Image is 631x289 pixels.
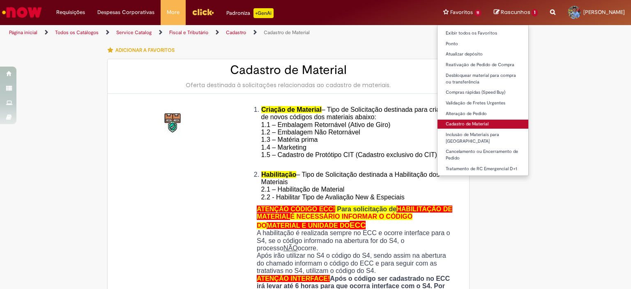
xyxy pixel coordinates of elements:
[267,222,350,229] span: MATERIAL E UNIDADE DO
[116,29,152,36] a: Service Catalog
[438,130,529,146] a: Inclusão de Materiais para [GEOGRAPHIC_DATA]
[337,206,396,213] span: Para solicitação de
[226,29,246,36] a: Cadastro
[257,275,330,282] span: ATENÇÃO INTERFACE!
[438,60,529,69] a: Reativação de Pedido de Compra
[257,229,455,252] p: A habilitação é realizada sempre no ECC e ocorre interface para o S4, se o código informado na ab...
[438,39,529,49] a: Ponto
[160,110,187,136] img: Cadastro de Material
[6,25,415,40] ul: Trilhas de página
[9,29,37,36] a: Página inicial
[261,171,440,201] span: – Tipo de Solicitação destinada a Habilitação dos Materiais 2.1 – Habilitação de Material 2.2 - H...
[97,8,154,16] span: Despesas Corporativas
[169,29,208,36] a: Fiscal e Tributário
[116,63,461,77] h2: Cadastro de Material
[438,99,529,108] a: Validação de Fretes Urgentes
[56,8,85,16] span: Requisições
[438,88,529,97] a: Compras rápidas (Speed Buy)
[437,25,529,176] ul: Favoritos
[257,252,455,275] p: Após irão utilizar no S4 o código do S4, sendo assim na abertura do chamado informam o código do ...
[261,106,451,166] span: – Tipo de Solicitação destinada para criação de novos códigos dos materiais abaixo: 1.1 – Embalag...
[253,8,274,18] p: +GenAi
[257,206,335,213] span: ATENÇÃO CÓDIGO ECC!
[261,171,296,178] span: Habilitação
[438,109,529,118] a: Alteração de Pedido
[107,42,179,59] button: Adicionar a Favoritos
[583,9,625,16] span: [PERSON_NAME]
[261,106,322,113] span: Criação de Material
[55,29,99,36] a: Todos os Catálogos
[438,164,529,173] a: Tratamento de RC Emergencial D+1
[494,9,538,16] a: Rascunhos
[264,29,310,36] a: Cadastro de Material
[257,213,412,229] span: É NECESSÁRIO INFORMAR O CÓDIGO DO
[438,120,529,129] a: Cadastro de Material
[350,221,366,229] span: ECC
[226,8,274,18] div: Padroniza
[501,8,530,16] span: Rascunhos
[1,4,43,21] img: ServiceNow
[438,71,529,86] a: Desbloquear material para compra ou transferência
[474,9,482,16] span: 11
[116,81,461,89] div: Oferta destinada à solicitações relacionadas ao cadastro de materiais.
[532,9,538,16] span: 1
[450,8,473,16] span: Favoritos
[167,8,180,16] span: More
[192,6,214,18] img: click_logo_yellow_360x200.png
[115,47,175,53] span: Adicionar a Favoritos
[283,245,298,252] u: NÃO
[438,147,529,162] a: Cancelamento ou Encerramento de Pedido
[438,29,529,38] a: Exibir todos os Favoritos
[257,206,452,220] span: HABILITAÇÃO DE MATERIAL
[438,50,529,59] a: Atualizar depósito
